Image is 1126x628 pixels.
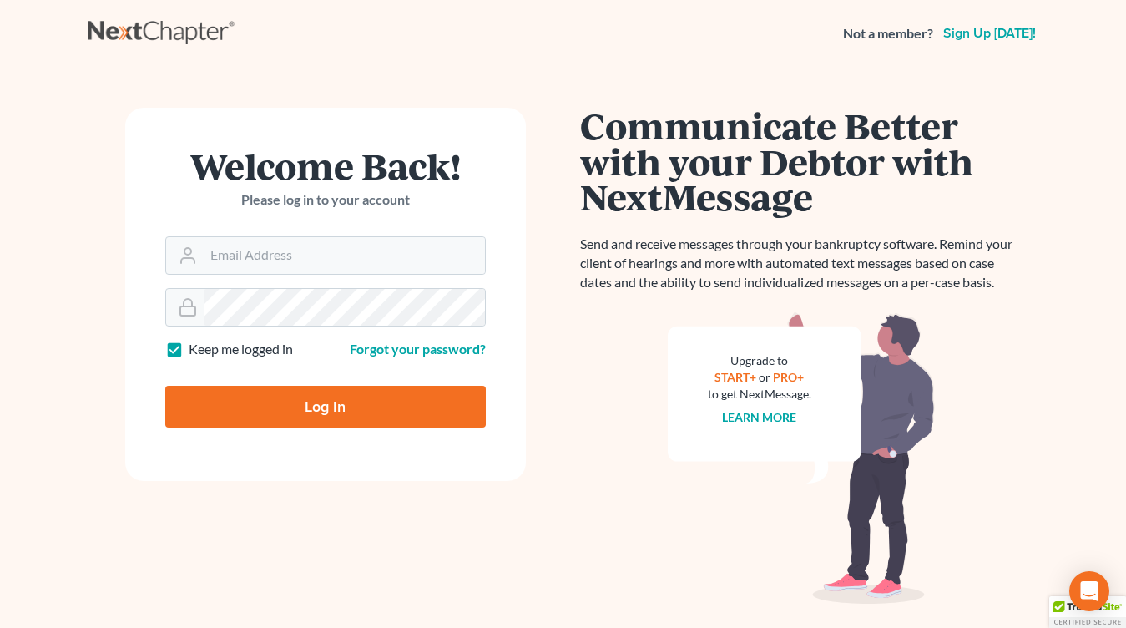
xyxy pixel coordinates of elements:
[165,190,486,210] p: Please log in to your account
[165,148,486,184] h1: Welcome Back!
[722,410,796,424] a: Learn more
[1049,596,1126,628] div: TrustedSite Certified
[1069,571,1109,611] div: Open Intercom Messenger
[759,370,770,384] span: or
[714,370,756,384] a: START+
[204,237,485,274] input: Email Address
[580,235,1022,292] p: Send and receive messages through your bankruptcy software. Remind your client of hearings and mo...
[773,370,804,384] a: PRO+
[668,312,935,605] img: nextmessage_bg-59042aed3d76b12b5cd301f8e5b87938c9018125f34e5fa2b7a6b67550977c72.svg
[350,341,486,357] a: Forgot your password?
[165,386,486,428] input: Log In
[580,108,1022,215] h1: Communicate Better with your Debtor with NextMessage
[708,386,811,403] div: to get NextMessage.
[843,24,933,43] strong: Not a member?
[708,352,811,369] div: Upgrade to
[189,340,293,359] label: Keep me logged in
[940,27,1039,40] a: Sign up [DATE]!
